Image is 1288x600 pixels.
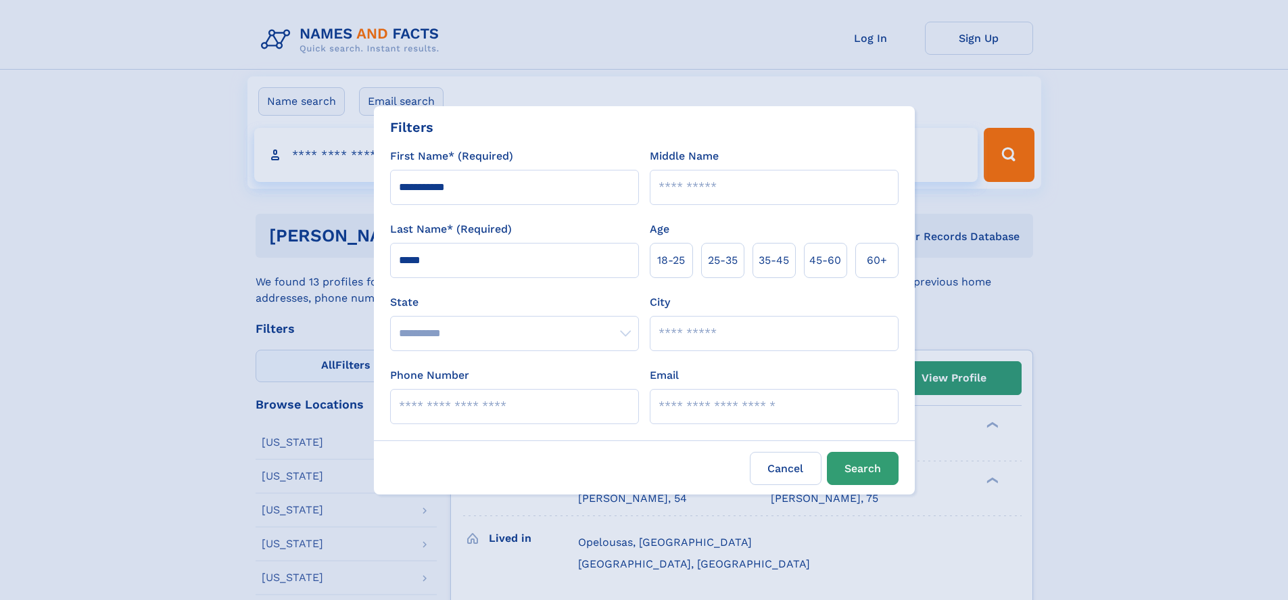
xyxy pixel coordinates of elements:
[657,252,685,269] span: 18‑25
[390,367,469,384] label: Phone Number
[827,452,899,485] button: Search
[650,367,679,384] label: Email
[390,148,513,164] label: First Name* (Required)
[650,148,719,164] label: Middle Name
[650,221,669,237] label: Age
[708,252,738,269] span: 25‑35
[809,252,841,269] span: 45‑60
[390,294,639,310] label: State
[867,252,887,269] span: 60+
[759,252,789,269] span: 35‑45
[650,294,670,310] label: City
[390,117,433,137] div: Filters
[390,221,512,237] label: Last Name* (Required)
[750,452,821,485] label: Cancel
